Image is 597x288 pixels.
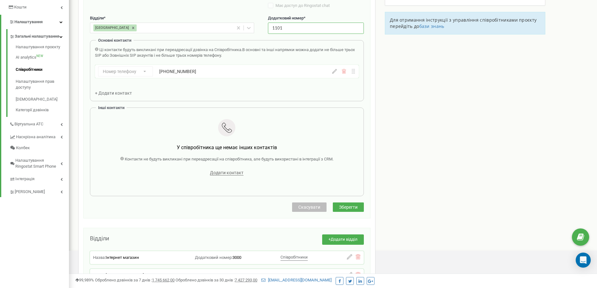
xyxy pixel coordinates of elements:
[16,106,69,113] a: Категорії дзвінків
[95,278,175,282] span: Оброблено дзвінків за 7 днів :
[98,38,131,43] span: Основні контакти
[15,158,60,169] span: Налаштування Ringostat Smart Phone
[576,253,591,268] div: Open Intercom Messenger
[15,189,45,195] span: [PERSON_NAME]
[280,273,308,278] span: Співробітники
[14,121,43,127] span: Віртуальна АТС
[75,278,94,282] span: 99,989%
[106,255,139,260] span: Інтернет магазин
[292,202,327,212] button: Скасувати
[195,255,233,260] span: Додатковий номер:
[93,255,106,260] span: Назва:
[268,23,364,34] input: Вкажіть додатковий номер
[333,202,364,212] button: Зберегти
[9,117,69,130] a: Віртуальна АТС
[9,130,69,143] a: Наскрізна аналітика
[125,157,333,161] span: Контакти не будуть викликані при переадресації на співробітника, але будуть використані в інтегра...
[16,93,69,106] a: [DEMOGRAPHIC_DATA]
[90,235,109,242] span: Відділи
[159,68,291,75] div: [PHONE_NUMBER]
[95,91,132,96] span: + Додати контакт
[275,3,330,8] span: Має доступ до Ringostat chat
[268,16,304,20] span: Додатковий номер
[9,143,69,154] a: Колбек
[233,255,241,260] span: 3000
[280,255,308,259] span: Співробітники
[195,273,233,278] span: Додатковий номер:
[16,44,69,52] a: Налаштування проєкту
[16,134,55,140] span: Наскрізна аналітика
[9,185,69,197] a: [PERSON_NAME]
[1,15,69,29] a: Налаштування
[9,172,69,185] a: Інтеграція
[99,47,242,52] span: Ці контакти будуть викликані при переадресації дзвінка на Співробітника.
[93,273,106,278] span: Назва:
[16,76,69,93] a: Налаштування прав доступу
[16,51,69,64] a: AI analyticsNEW
[15,34,59,39] span: Загальні налаштування
[331,237,358,242] span: Додати відділ
[235,278,257,282] u: 7 427 293,00
[339,205,358,210] span: Зберегти
[98,105,124,110] span: Інші контакти
[9,153,69,172] a: Налаштування Ringostat Smart Phone
[419,23,444,29] a: бази знань
[15,176,34,182] span: Інтеграція
[177,144,277,150] span: У співробітника ще немає інших контактів
[9,29,69,42] a: Загальні налаштування
[90,16,104,20] span: Відділи
[175,278,257,282] span: Оброблено дзвінків за 30 днів :
[93,24,130,31] div: [GEOGRAPHIC_DATA]
[261,278,332,282] a: [EMAIL_ADDRESS][DOMAIN_NAME]
[106,273,144,278] span: [GEOGRAPHIC_DATA]
[14,19,43,24] span: Налаштування
[14,5,27,9] span: Кошти
[390,17,537,29] span: Для отримання інструкції з управління співробітниками проєкту перейдіть до
[95,65,359,78] div: Номер телефону[PHONE_NUMBER]
[16,145,30,151] span: Колбек
[210,170,244,175] span: Додати контакт
[298,205,320,210] span: Скасувати
[16,64,69,76] a: Співробітники
[152,278,175,282] u: 1 745 662,00
[233,273,241,278] span: 4000
[322,234,364,245] button: +Додати відділ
